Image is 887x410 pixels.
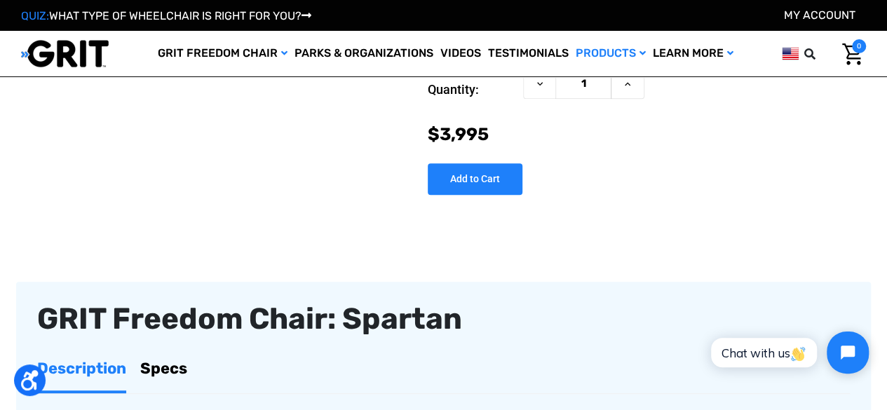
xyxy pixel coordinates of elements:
a: Learn More [649,31,737,76]
a: Description [37,346,126,390]
img: us.png [782,45,799,62]
label: Quantity: [428,69,516,111]
input: Add to Cart [428,163,522,195]
div: GRIT Freedom Chair: Spartan [37,303,850,335]
a: Parks & Organizations [291,31,437,76]
img: Cart [842,43,862,65]
span: 0 [852,39,866,53]
span: QUIZ: [21,9,49,22]
a: Products [572,31,649,76]
img: GRIT All-Terrain Wheelchair and Mobility Equipment [21,39,109,68]
a: QUIZ:WHAT TYPE OF WHEELCHAIR IS RIGHT FOR YOU? [21,9,311,22]
a: Specs [140,346,187,390]
input: Search [811,39,832,69]
iframe: Tidio Chat [696,320,881,385]
a: GRIT Freedom Chair [154,31,291,76]
span: $3,995 [428,124,489,144]
a: Cart with 0 items [832,39,866,69]
a: Videos [437,31,485,76]
a: Account [784,8,855,22]
a: Testimonials [485,31,572,76]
